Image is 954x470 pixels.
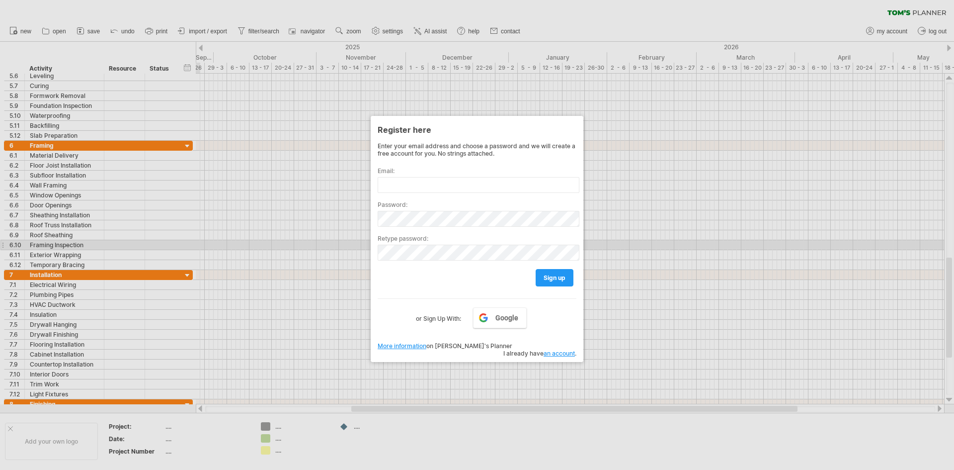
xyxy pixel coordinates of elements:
[378,142,576,157] div: Enter your email address and choose a password and we will create a free account for you. No stri...
[495,314,518,322] span: Google
[544,274,565,282] span: sign up
[378,342,512,350] span: on [PERSON_NAME]'s Planner
[378,120,576,138] div: Register here
[473,307,527,328] a: Google
[544,350,575,357] a: an account
[378,342,426,350] a: More information
[378,235,576,242] label: Retype password:
[378,201,576,208] label: Password:
[378,167,576,175] label: Email:
[503,350,576,357] span: I already have .
[536,269,573,286] a: sign up
[416,307,461,324] label: or Sign Up With:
